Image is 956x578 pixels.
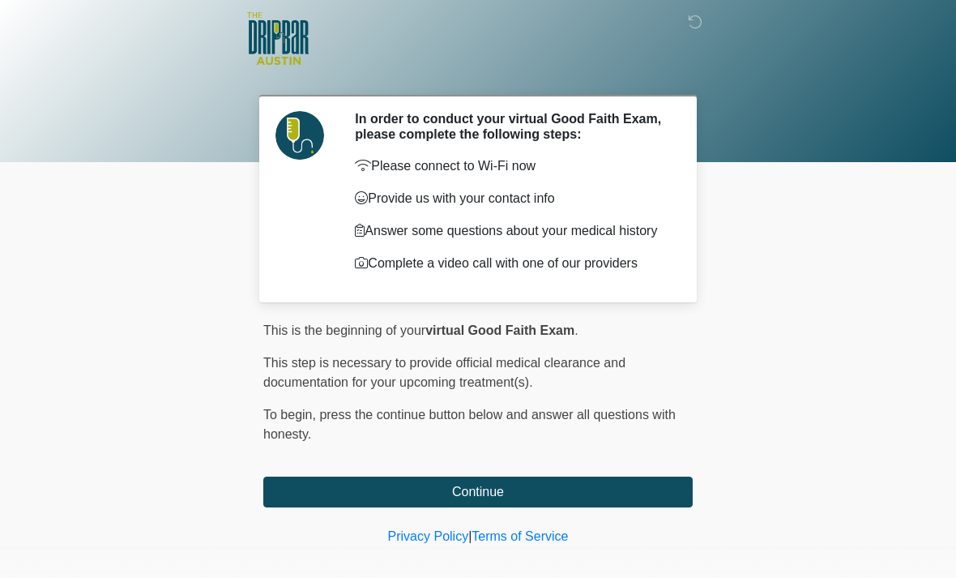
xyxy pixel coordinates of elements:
span: . [574,323,578,337]
h2: In order to conduct your virtual Good Faith Exam, please complete the following steps: [355,111,668,142]
span: This step is necessary to provide official medical clearance and documentation for your upcoming ... [263,356,625,389]
p: Provide us with your contact info [355,189,668,208]
a: Terms of Service [472,529,568,543]
img: Agent Avatar [275,111,324,160]
span: press the continue button below and answer all questions with honesty. [263,408,676,441]
button: Continue [263,477,693,507]
p: Answer some questions about your medical history [355,221,668,241]
span: This is the beginning of your [263,323,425,337]
a: | [468,529,472,543]
a: Privacy Policy [388,529,469,543]
p: Please connect to Wi-Fi now [355,156,668,176]
strong: virtual Good Faith Exam [425,323,574,337]
p: Complete a video call with one of our providers [355,254,668,273]
img: The DRIPBaR - Austin The Domain Logo [247,12,309,65]
span: To begin, [263,408,319,422]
